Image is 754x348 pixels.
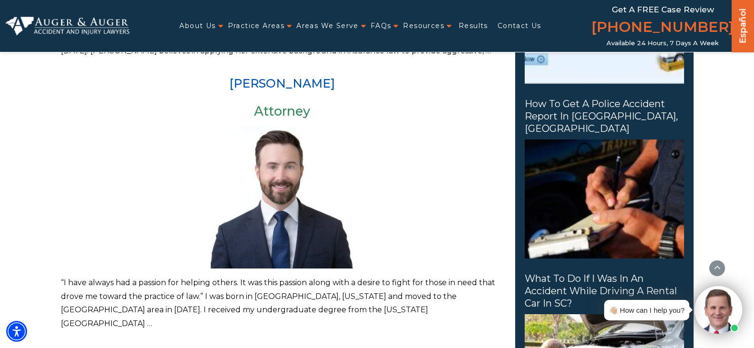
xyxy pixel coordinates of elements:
a: Resources [403,16,444,36]
span: Get a FREE Case Review [612,5,714,14]
img: Hunter Gillespie [211,126,353,268]
button: scroll to up [709,260,725,277]
img: Intaker widget Avatar [695,286,742,334]
a: [PERSON_NAME] [229,76,335,90]
span: Available 24 Hours, 7 Days a Week [607,40,719,47]
div: 👋🏼 How can I help you? [609,304,685,317]
a: [PHONE_NUMBER] [591,17,734,40]
img: How to Get a Police Accident Report in Rock Hill, SC [525,139,684,259]
span: How to Get a Police Accident Report in [GEOGRAPHIC_DATA], [GEOGRAPHIC_DATA] [525,98,684,135]
p: “I have always had a passion for helping others. It was this passion along with a desire to fight... [61,276,504,331]
a: Practice Areas [228,16,285,36]
h3: Attorney [61,104,504,119]
a: Areas We Serve [296,16,359,36]
a: Contact Us [498,16,541,36]
span: What to Do if I Was in an Accident While Driving a Rental Car in SC? [525,272,684,309]
a: How to Get a Police Accident Report in [GEOGRAPHIC_DATA], [GEOGRAPHIC_DATA] How to Get a Police A... [525,98,684,259]
img: Auger & Auger Accident and Injury Lawyers Logo [6,17,129,36]
div: Accessibility Menu [6,321,27,342]
a: FAQs [371,16,392,36]
a: About Us [179,16,215,36]
a: Results [459,16,488,36]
